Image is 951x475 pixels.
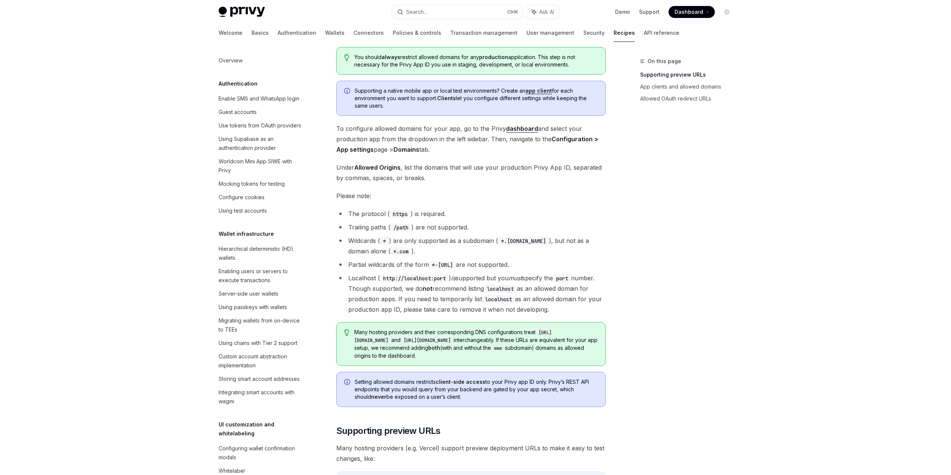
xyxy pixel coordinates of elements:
div: Use tokens from OAuth providers [219,121,301,130]
strong: Clients [437,95,456,101]
span: Please note: [336,191,606,201]
strong: not [423,285,432,292]
svg: Tip [344,329,349,336]
a: Supporting preview URLs [640,69,739,81]
a: Overview [213,54,308,67]
span: You should restrict allowed domains for any application. This step is not necessary for the Privy... [354,53,598,68]
button: Toggle dark mode [721,6,733,18]
code: localhost [484,285,517,293]
span: Many hosting providers and their corresponding DNS configurations treat and interchangeably. If t... [354,329,598,360]
a: Using chains with Tier 2 support [213,336,308,350]
span: Under , list the domains that will use your production Privy App ID, separated by commas, spaces,... [336,162,606,183]
div: Search... [406,7,427,16]
strong: always [382,54,400,60]
code: *.[DOMAIN_NAME] [498,237,549,245]
a: Authentication [278,24,316,42]
span: To configure allowed domains for your app, go to the Privy and select your production app from th... [336,123,606,155]
a: Security [583,24,605,42]
a: Wallets [325,24,345,42]
strong: production [479,54,508,60]
div: Overview [219,56,243,65]
h5: Authentication [219,79,257,88]
a: Demo [615,8,630,16]
div: Migrating wallets from on-device to TEEs [219,316,304,334]
code: http://localhost:port [380,274,449,283]
a: Integrating smart accounts with wagmi [213,386,308,408]
span: Ctrl K [507,9,518,15]
code: port [553,274,571,283]
button: Search...CtrlK [392,5,523,19]
a: Mocking tokens for testing [213,177,308,191]
a: API reference [644,24,679,42]
a: Guest accounts [213,105,308,119]
code: /path [390,223,411,232]
strong: Domains [393,146,419,153]
a: dashboard [506,125,538,133]
a: Configure cookies [213,191,308,204]
div: Using test accounts [219,206,267,215]
div: Using Supabase as an authentication provider [219,135,304,152]
div: Enabling users or servers to execute transactions [219,267,304,285]
a: Hierarchical deterministic (HD) wallets [213,242,308,265]
span: Setting allowed domains restricts to your Privy app ID only. Privy’s REST API endpoints that you ... [355,378,598,401]
em: must [509,274,522,282]
li: Trailing paths ( ) are not supported. [336,222,606,232]
a: Policies & controls [393,24,441,42]
a: Dashboard [669,6,715,18]
code: [URL][DOMAIN_NAME] [354,329,552,344]
div: Mocking tokens for testing [219,179,285,188]
a: Using test accounts [213,204,308,218]
em: is [451,274,456,282]
div: Configuring wallet confirmation modals [219,444,304,462]
a: Using passkeys with wallets [213,300,308,314]
a: Using Supabase as an authentication provider [213,132,308,155]
strong: both [428,345,440,351]
div: Using passkeys with wallets [219,303,287,312]
svg: Tip [344,54,349,61]
a: Server-side user wallets [213,287,308,300]
code: *.com [390,247,411,256]
code: *-[URL] [429,261,456,269]
button: Ask AI [527,5,559,19]
div: Configure cookies [219,193,265,202]
a: app client [525,87,552,94]
span: Ask AI [539,8,554,16]
a: Custom account abstraction implementation [213,350,308,372]
code: https [390,210,411,218]
span: On this page [648,57,681,66]
a: App clients and allowed domains [640,81,739,93]
h5: Wallet infrastructure [219,229,274,238]
a: Allowed OAuth redirect URLs [640,93,739,105]
a: Enabling users or servers to execute transactions [213,265,308,287]
a: Use tokens from OAuth providers [213,119,308,132]
a: Support [639,8,660,16]
svg: Info [344,88,352,95]
a: Worldcoin Mini App SIWE with Privy [213,155,308,177]
code: localhost [482,295,515,303]
a: Basics [251,24,269,42]
li: Wildcards ( ) are only supported as a subdomain ( ), but not as a domain alone ( ). [336,235,606,256]
div: Storing smart account addresses [219,374,300,383]
strong: client-side access [436,379,485,385]
a: User management [527,24,574,42]
svg: Info [344,379,352,386]
div: Enable SMS and WhatsApp login [219,94,299,103]
strong: never [371,394,386,400]
div: Worldcoin Mini App SIWE with Privy [219,157,304,175]
span: Supporting preview URLs [336,425,441,437]
div: Integrating smart accounts with wagmi [219,388,304,406]
strong: dashboard [506,125,538,132]
strong: Allowed Origins [354,164,401,171]
a: Recipes [614,24,635,42]
div: Server-side user wallets [219,289,278,298]
a: Configuring wallet confirmation modals [213,442,308,464]
code: www [491,345,505,352]
a: Transaction management [450,24,518,42]
span: Supporting a native mobile app or local test environments? Create an for each environment you wan... [355,87,598,110]
span: Many hosting providers (e.g. Vercel) support preview deployment URLs to make it easy to test chan... [336,443,606,464]
a: Enable SMS and WhatsApp login [213,92,308,105]
div: Guest accounts [219,108,257,117]
div: Hierarchical deterministic (HD) wallets [219,244,304,262]
li: The protocol ( ) is required. [336,209,606,219]
a: Welcome [219,24,243,42]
